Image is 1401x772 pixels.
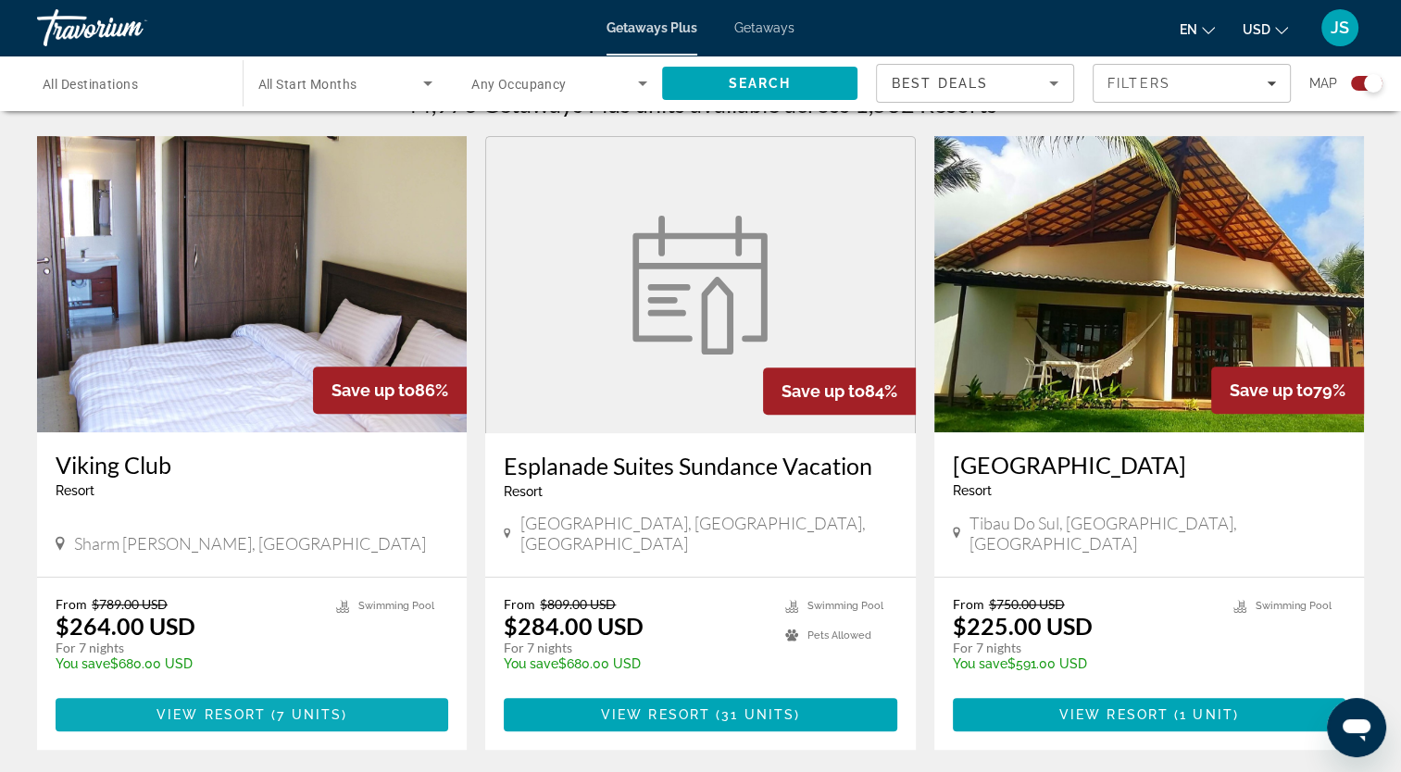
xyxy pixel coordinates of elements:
span: Search [728,76,791,91]
span: Resort [953,483,992,498]
span: USD [1243,22,1270,37]
div: 84% [763,367,916,415]
iframe: Button to launch messaging window [1327,698,1386,757]
button: View Resort(1 unit) [953,698,1345,731]
span: Save up to [331,380,415,400]
span: View Resort [156,707,266,722]
mat-select: Sort by [892,72,1058,94]
span: All Destinations [43,77,138,92]
p: $680.00 USD [56,656,318,671]
span: View Resort [1059,707,1169,722]
span: ( ) [1169,707,1239,722]
span: JS [1331,19,1349,37]
p: $591.00 USD [953,656,1215,671]
span: You save [953,656,1007,671]
p: For 7 nights [504,640,766,656]
span: Tibau do Sul, [GEOGRAPHIC_DATA], [GEOGRAPHIC_DATA] [969,513,1345,554]
img: Esplanade Suites Sundance Vacation [621,216,779,355]
span: Swimming Pool [807,600,883,612]
span: From [953,596,984,612]
img: AcquaPipa Resort [934,136,1364,432]
span: $750.00 USD [989,596,1065,612]
span: ( ) [266,707,347,722]
span: Filters [1107,76,1170,91]
span: Any Occupancy [471,77,567,92]
button: Change language [1180,16,1215,43]
span: Sharm [PERSON_NAME], [GEOGRAPHIC_DATA] [74,533,426,554]
a: Esplanade Suites Sundance Vacation [485,136,915,433]
span: [GEOGRAPHIC_DATA], [GEOGRAPHIC_DATA], [GEOGRAPHIC_DATA] [520,513,897,554]
a: Getaways [734,20,794,35]
a: Getaways Plus [607,20,697,35]
span: Save up to [782,381,865,401]
p: $225.00 USD [953,612,1093,640]
a: Esplanade Suites Sundance Vacation [504,452,896,479]
p: $264.00 USD [56,612,195,640]
div: 86% [313,367,467,414]
button: View Resort(7 units) [56,698,448,731]
button: Search [662,67,858,100]
p: $680.00 USD [504,656,766,671]
span: $809.00 USD [540,596,616,612]
button: View Resort(31 units) [504,698,896,731]
span: You save [56,656,110,671]
span: ( ) [710,707,800,722]
span: $789.00 USD [92,596,168,612]
span: en [1180,22,1197,37]
button: User Menu [1316,8,1364,47]
span: 1 unit [1180,707,1233,722]
span: Resort [504,484,543,499]
a: Viking Club [56,451,448,479]
span: From [56,596,87,612]
a: [GEOGRAPHIC_DATA] [953,451,1345,479]
span: Save up to [1230,380,1313,400]
span: Best Deals [892,76,988,91]
span: View Resort [601,707,710,722]
p: For 7 nights [56,640,318,656]
button: Filters [1093,64,1291,103]
span: From [504,596,535,612]
img: Viking Club [37,136,467,432]
span: You save [504,656,558,671]
input: Select destination [43,73,219,95]
span: Pets Allowed [807,629,871,641]
div: 79% [1211,367,1364,414]
span: Swimming Pool [358,600,434,612]
span: 7 units [277,707,342,722]
p: $284.00 USD [504,612,644,640]
span: 31 units [721,707,794,722]
span: Map [1309,70,1337,96]
a: Travorium [37,4,222,52]
button: Change currency [1243,16,1288,43]
span: All Start Months [258,77,357,92]
span: Swimming Pool [1256,600,1332,612]
span: Resort [56,483,94,498]
p: For 7 nights [953,640,1215,656]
